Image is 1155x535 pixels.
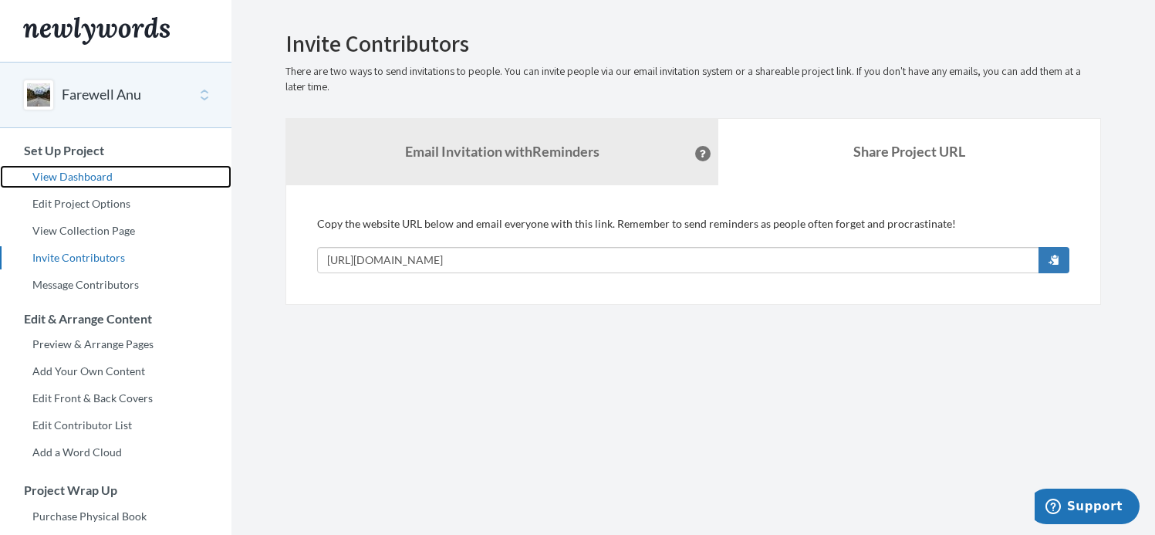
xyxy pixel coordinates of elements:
[1035,489,1140,527] iframe: Opens a widget where you can chat to one of our agents
[1,144,231,157] h3: Set Up Project
[853,143,965,160] b: Share Project URL
[405,143,599,160] strong: Email Invitation with Reminders
[1,483,231,497] h3: Project Wrap Up
[62,85,141,105] button: Farewell Anu
[317,216,1069,273] div: Copy the website URL below and email everyone with this link. Remember to send reminders as peopl...
[1,312,231,326] h3: Edit & Arrange Content
[23,17,170,45] img: Newlywords logo
[285,64,1101,95] p: There are two ways to send invitations to people. You can invite people via our email invitation ...
[285,31,1101,56] h2: Invite Contributors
